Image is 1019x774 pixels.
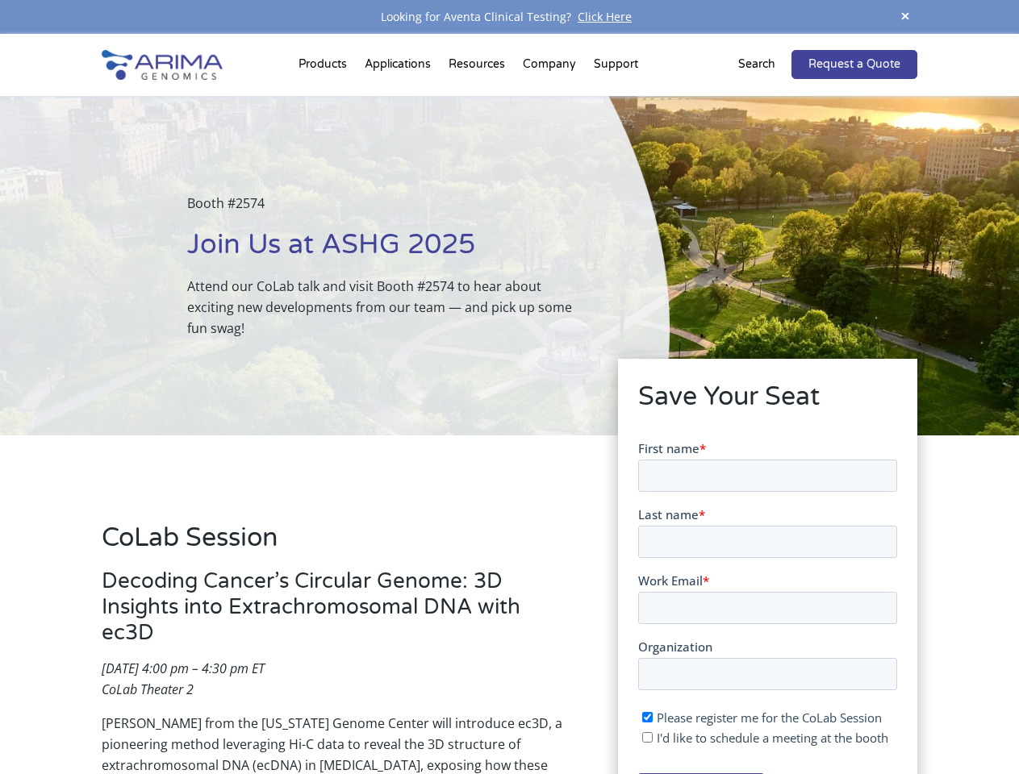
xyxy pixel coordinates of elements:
h3: Decoding Cancer’s Circular Genome: 3D Insights into Extrachromosomal DNA with ec3D [102,568,573,658]
p: Search [738,54,775,75]
a: Request a Quote [791,50,917,79]
p: Booth #2574 [187,193,588,227]
img: Arima-Genomics-logo [102,50,223,80]
p: Attend our CoLab talk and visit Booth #2574 to hear about exciting new developments from our team... [187,276,588,339]
em: CoLab Theater 2 [102,680,194,698]
h2: Save Your Seat [638,379,897,427]
a: Click Here [571,9,638,24]
h2: CoLab Session [102,520,573,568]
em: [DATE] 4:00 pm – 4:30 pm ET [102,660,265,677]
div: Looking for Aventa Clinical Testing? [102,6,917,27]
h1: Join Us at ASHG 2025 [187,227,588,276]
